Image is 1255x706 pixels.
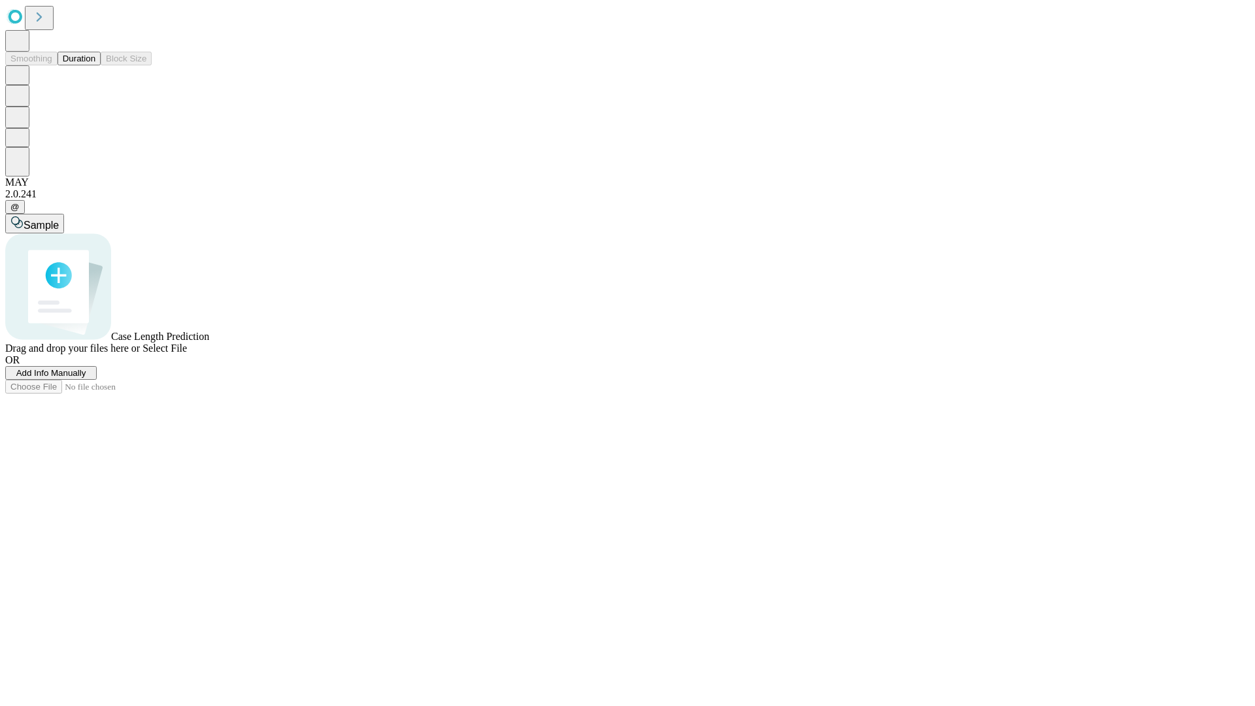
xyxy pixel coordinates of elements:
[111,331,209,342] span: Case Length Prediction
[16,368,86,378] span: Add Info Manually
[5,343,140,354] span: Drag and drop your files here or
[5,52,58,65] button: Smoothing
[58,52,101,65] button: Duration
[142,343,187,354] span: Select File
[24,220,59,231] span: Sample
[10,202,20,212] span: @
[5,366,97,380] button: Add Info Manually
[101,52,152,65] button: Block Size
[5,188,1250,200] div: 2.0.241
[5,354,20,365] span: OR
[5,214,64,233] button: Sample
[5,176,1250,188] div: MAY
[5,200,25,214] button: @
